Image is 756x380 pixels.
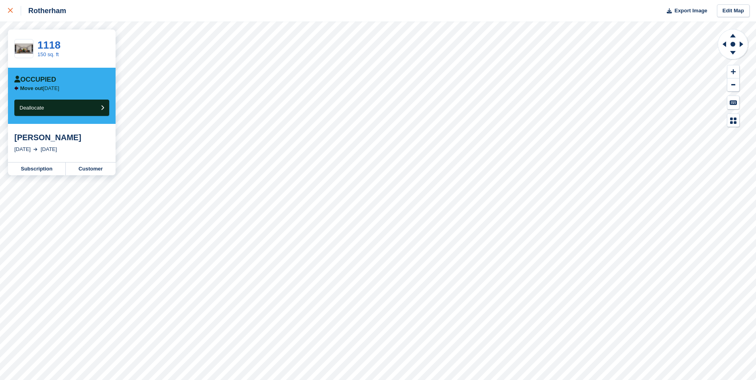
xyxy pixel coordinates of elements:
[727,114,739,127] button: Map Legend
[33,148,37,151] img: arrow-right-light-icn-cde0832a797a2874e46488d9cf13f60e5c3a73dbe684e267c42b8395dfbc2abf.svg
[20,85,43,91] span: Move out
[37,39,61,51] a: 1118
[727,78,739,92] button: Zoom Out
[727,65,739,78] button: Zoom In
[14,145,31,153] div: [DATE]
[21,6,66,16] div: Rotherham
[20,85,59,92] p: [DATE]
[37,51,59,57] a: 150 sq. ft
[674,7,707,15] span: Export Image
[14,86,18,90] img: arrow-left-icn-90495f2de72eb5bd0bd1c3c35deca35cc13f817d75bef06ecd7c0b315636ce7e.svg
[727,96,739,109] button: Keyboard Shortcuts
[717,4,750,18] a: Edit Map
[14,76,56,84] div: Occupied
[20,105,44,111] span: Deallocate
[14,133,109,142] div: [PERSON_NAME]
[8,163,66,175] a: Subscription
[66,163,116,175] a: Customer
[14,100,109,116] button: Deallocate
[662,4,707,18] button: Export Image
[41,145,57,153] div: [DATE]
[15,43,33,54] img: 150%20SQ.FT-2.jpg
